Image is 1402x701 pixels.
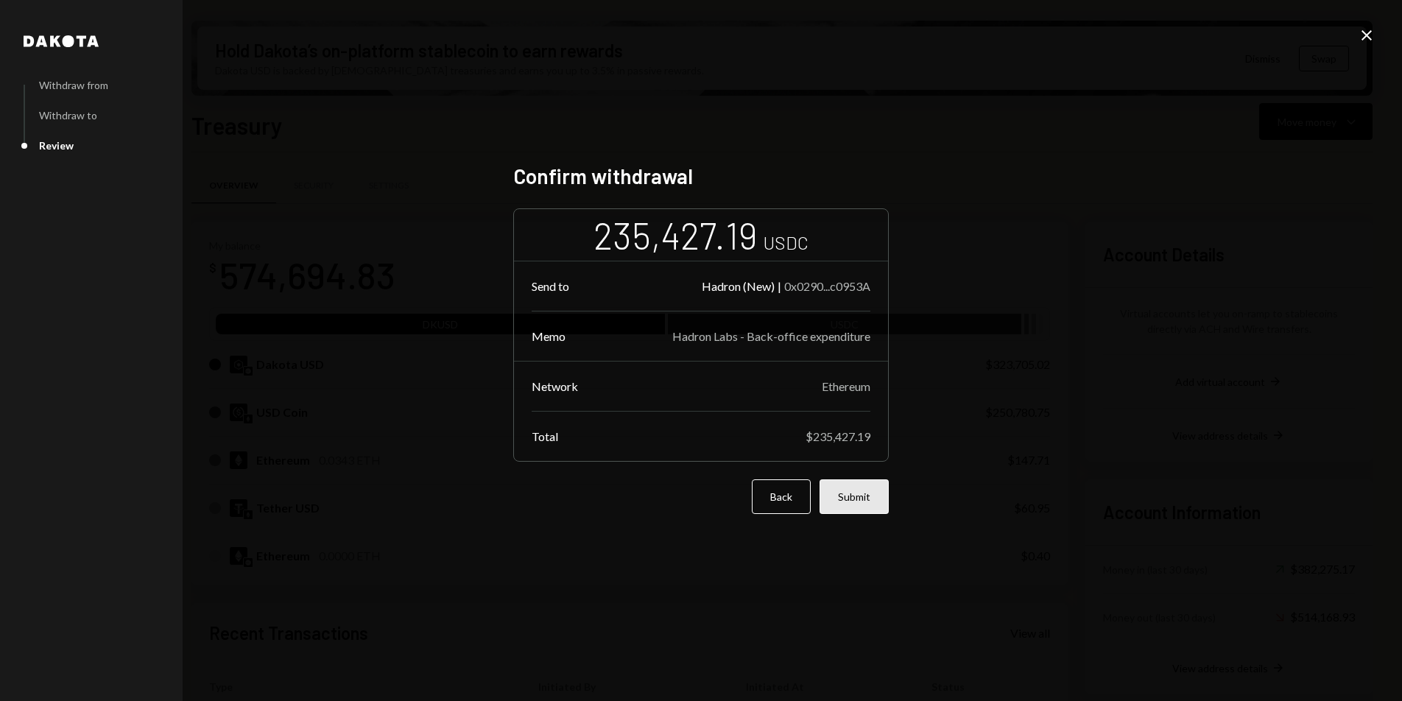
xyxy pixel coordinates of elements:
div: Review [39,139,74,152]
div: Hadron (New) [702,279,775,293]
div: 235,427.19 [593,212,758,258]
div: Withdraw from [39,79,108,91]
div: Ethereum [822,379,870,393]
h2: Confirm withdrawal [513,162,889,191]
div: USDC [764,230,809,255]
div: Send to [532,279,569,293]
div: $235,427.19 [806,429,870,443]
button: Back [752,479,811,514]
div: | [778,279,781,293]
div: Hadron Labs - Back-office expenditure [672,329,870,343]
div: Memo [532,329,566,343]
div: 0x0290...c0953A [784,279,870,293]
div: Total [532,429,558,443]
button: Submit [820,479,889,514]
div: Network [532,379,578,393]
div: Withdraw to [39,109,97,121]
